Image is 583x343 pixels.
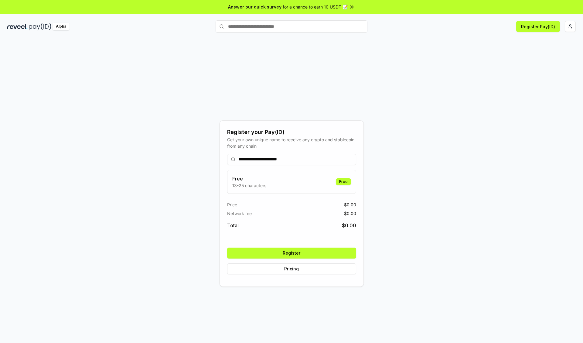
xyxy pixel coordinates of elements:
[227,263,356,274] button: Pricing
[232,182,266,189] p: 13-25 characters
[227,222,239,229] span: Total
[29,23,51,30] img: pay_id
[227,136,356,149] div: Get your own unique name to receive any crypto and stablecoin, from any chain
[342,222,356,229] span: $ 0.00
[227,128,356,136] div: Register your Pay(ID)
[227,210,252,217] span: Network fee
[228,4,281,10] span: Answer our quick survey
[336,178,351,185] div: Free
[227,201,237,208] span: Price
[283,4,348,10] span: for a chance to earn 10 USDT 📝
[227,248,356,259] button: Register
[516,21,560,32] button: Register Pay(ID)
[232,175,266,182] h3: Free
[53,23,70,30] div: Alpha
[344,210,356,217] span: $ 0.00
[7,23,28,30] img: reveel_dark
[344,201,356,208] span: $ 0.00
